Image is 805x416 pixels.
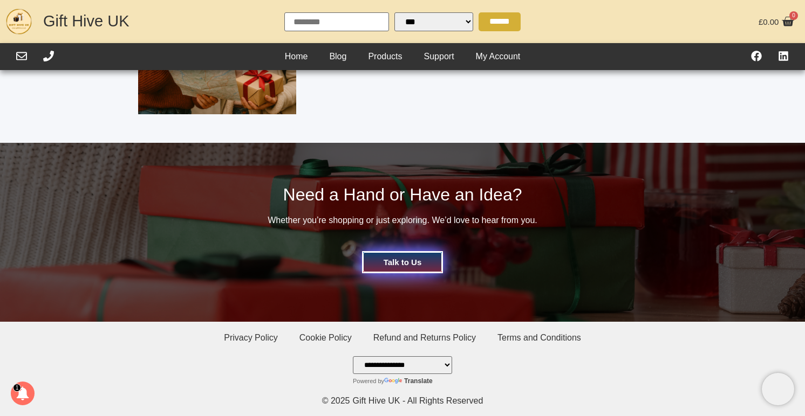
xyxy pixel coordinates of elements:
p: Whether you’re shopping or just exploring. We’d love to hear from you. [5,214,800,227]
span: Talk to Us [384,258,422,266]
a: Support [413,48,465,65]
bdi: 0.00 [759,17,779,26]
p: Gift Hive UK - All Rights Reserved [352,397,483,405]
h2: Need a Hand or Have an Idea? [5,186,800,203]
span: £ [759,17,763,26]
select: Language Translate Widget [353,356,452,374]
a: Home [274,48,319,65]
a: Email Us [16,51,27,61]
span: 0 [789,11,798,20]
a: Gift Hive UK [43,12,129,30]
a: Call Us [43,51,54,61]
a: Find Us On LinkedIn [778,51,789,61]
p: © 2025 [322,397,350,405]
nav: Header Menu [274,48,531,65]
a: Terms and Conditions [487,332,592,343]
a: Translate [384,377,433,385]
div: Call Us [43,51,54,63]
nav: Menu [213,332,592,343]
a: Cookie Policy [289,332,363,343]
iframe: Brevo live chat [762,373,794,405]
a: Visit our Facebook Page [751,51,762,61]
a: Blog [318,48,357,65]
a: Products [357,48,413,65]
a: Privacy Policy [213,332,289,343]
a: £0.00 0 [756,12,797,31]
img: GHUK-Site-Icon-2024-2 [5,8,32,35]
a: My Account [465,48,531,65]
a: Refund and Returns Policy [363,332,487,343]
div: 1 [13,384,21,392]
a: Talk to Us [363,252,442,272]
div: Powered by [353,356,452,386]
img: Google Translate [384,378,404,385]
